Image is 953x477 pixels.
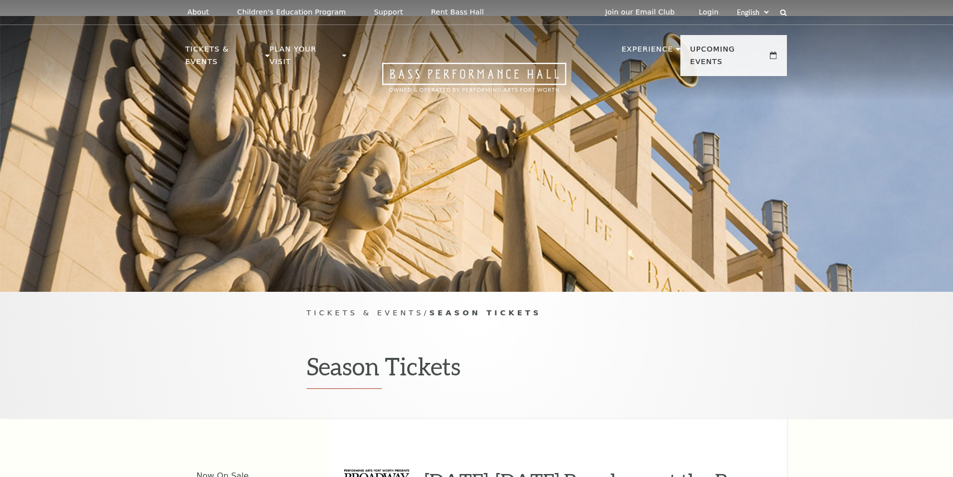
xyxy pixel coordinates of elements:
p: Upcoming Events [690,43,768,74]
span: Tickets & Events [307,308,424,317]
p: About [188,8,209,17]
p: Plan Your Visit [270,43,340,74]
p: Children's Education Program [237,8,346,17]
p: Experience [621,43,673,61]
p: / [307,307,647,319]
span: Season Tickets [429,308,541,317]
p: Rent Bass Hall [431,8,484,17]
select: Select: [735,8,770,17]
p: Support [374,8,403,17]
h1: Season Tickets [307,352,647,389]
p: Tickets & Events [186,43,263,74]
